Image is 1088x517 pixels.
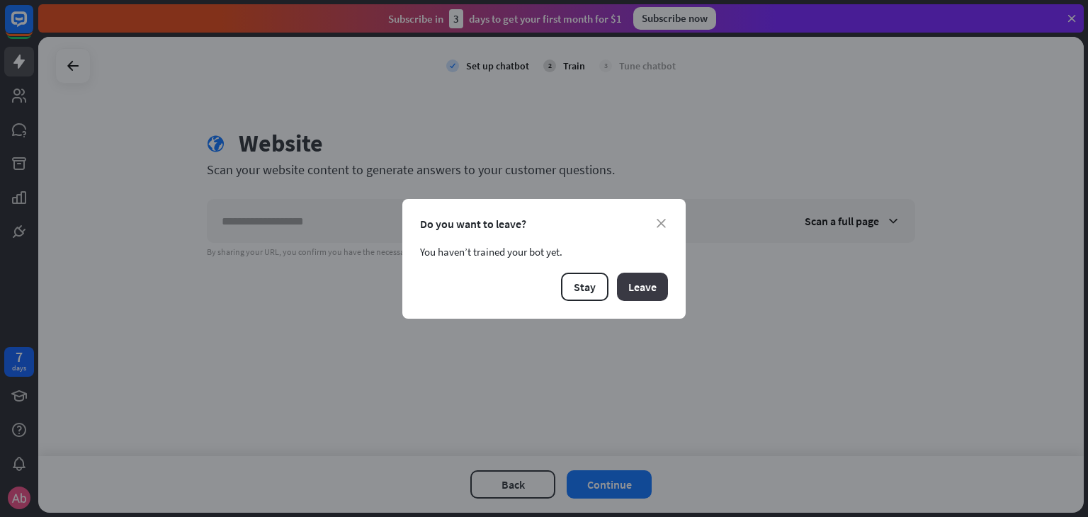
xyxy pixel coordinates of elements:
[617,273,668,301] button: Leave
[561,273,608,301] button: Stay
[11,6,54,48] button: Open LiveChat chat widget
[420,217,668,231] div: Do you want to leave?
[420,245,668,258] div: You haven’t trained your bot yet.
[657,219,666,228] i: close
